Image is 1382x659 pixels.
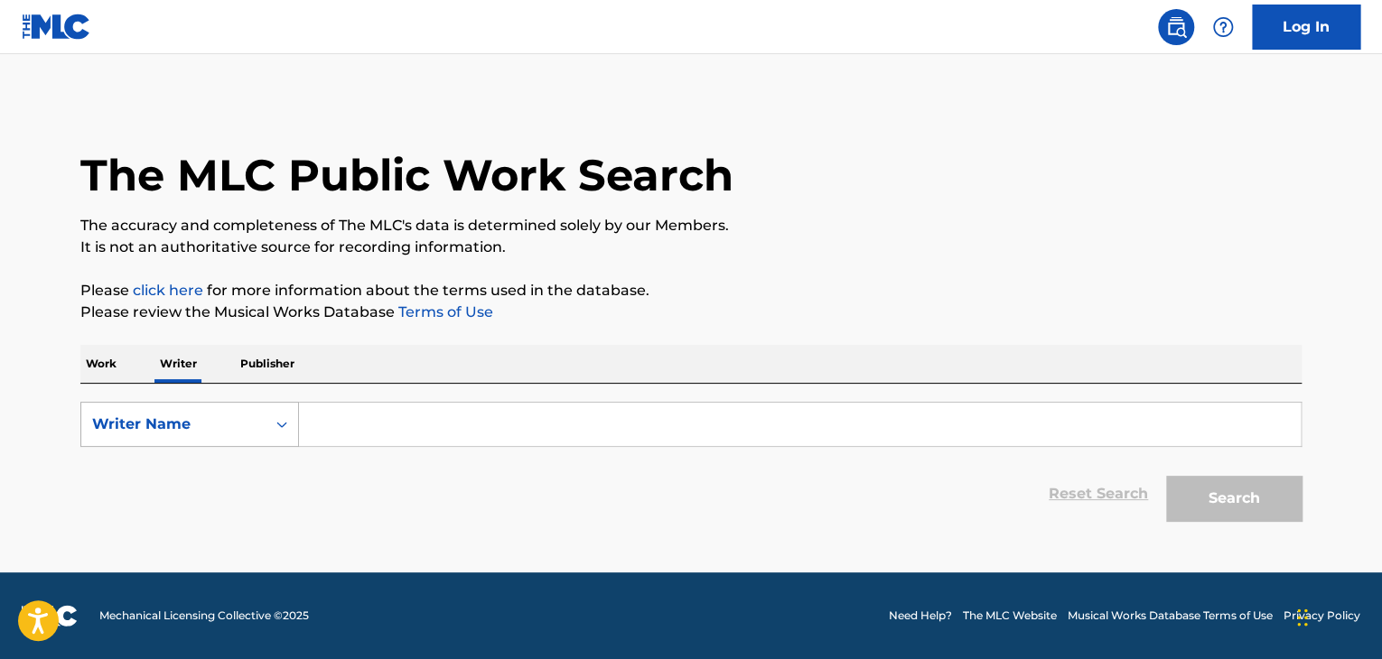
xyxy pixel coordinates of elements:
p: Writer [154,345,202,383]
img: search [1165,16,1187,38]
a: Public Search [1158,9,1194,45]
img: help [1212,16,1234,38]
p: Please review the Musical Works Database [80,302,1302,323]
a: Musical Works Database Terms of Use [1068,608,1273,624]
a: Terms of Use [395,303,493,320]
p: Work [80,345,122,383]
a: click here [133,282,203,299]
div: Writer Name [92,413,255,435]
p: The accuracy and completeness of The MLC's data is determined solely by our Members. [80,215,1302,237]
a: Privacy Policy [1284,608,1360,624]
div: Arrastrar [1297,590,1308,645]
p: It is not an authoritative source for recording information. [80,237,1302,258]
span: Mechanical Licensing Collective © 2025 [99,608,309,624]
img: MLC Logo [22,14,91,40]
div: Help [1205,9,1241,45]
img: logo [22,605,78,627]
a: The MLC Website [963,608,1057,624]
form: Search Form [80,402,1302,530]
p: Publisher [235,345,300,383]
a: Need Help? [889,608,952,624]
div: Widget de chat [1292,572,1382,659]
p: Please for more information about the terms used in the database. [80,280,1302,302]
iframe: Chat Widget [1292,572,1382,659]
h1: The MLC Public Work Search [80,148,733,202]
a: Log In [1252,5,1360,50]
